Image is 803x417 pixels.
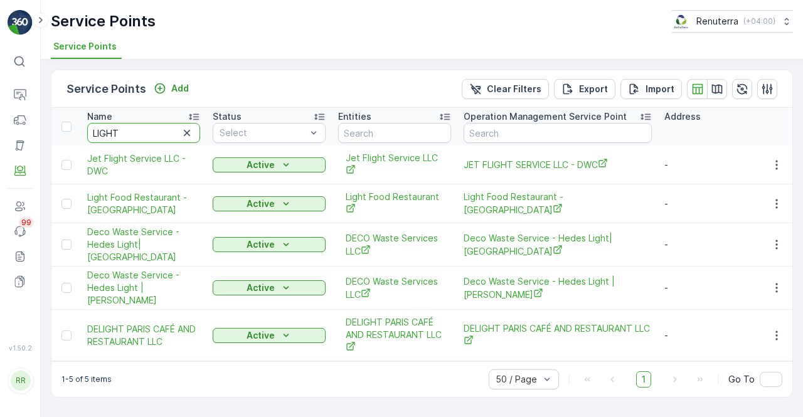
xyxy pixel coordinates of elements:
[87,123,200,143] input: Search
[171,82,189,95] p: Add
[213,196,326,211] button: Active
[213,280,326,295] button: Active
[21,218,31,228] p: 99
[346,152,444,177] a: Jet Flight Service LLC
[346,232,444,258] a: DECO Waste Services LLC
[338,123,451,143] input: Search
[658,267,784,310] td: -
[61,199,72,209] div: Toggle Row Selected
[464,275,652,301] span: Deco Waste Service - Hedes Light | [PERSON_NAME]
[664,110,701,123] p: Address
[620,79,682,99] button: Import
[87,269,200,307] a: Deco Waste Service - Hedes Light | Jabel Ali
[636,371,651,388] span: 1
[213,237,326,252] button: Active
[462,79,549,99] button: Clear Filters
[487,83,541,95] p: Clear Filters
[87,152,200,177] a: Jet Flight Service LLC - DWC
[346,275,444,301] a: DECO Waste Services LLC
[464,123,652,143] input: Search
[658,145,784,184] td: -
[464,110,627,123] p: Operation Management Service Point
[87,191,200,216] a: Light Food Restaurant - Karama
[87,226,200,263] span: Deco Waste Service - Hedes Light| [GEOGRAPHIC_DATA]
[464,322,652,348] a: DELIGHT PARIS CAFÉ AND RESTAURANT LLC
[464,158,652,171] a: JET FLIGHT SERVICE LLC - DWC
[338,110,371,123] p: Entities
[743,16,775,26] p: ( +04:00 )
[87,226,200,263] a: Deco Waste Service - Hedes Light| Sheikh Zayed Road
[87,191,200,216] span: Light Food Restaurant - [GEOGRAPHIC_DATA]
[658,184,784,223] td: -
[51,11,156,31] p: Service Points
[646,83,674,95] p: Import
[66,80,146,98] p: Service Points
[149,81,194,96] button: Add
[247,198,275,210] p: Active
[464,191,652,216] span: Light Food Restaurant - [GEOGRAPHIC_DATA]
[247,159,275,171] p: Active
[61,283,72,293] div: Toggle Row Selected
[87,269,200,307] span: Deco Waste Service - Hedes Light | [PERSON_NAME]
[8,344,33,352] span: v 1.50.2
[61,330,72,340] div: Toggle Row Selected
[61,240,72,250] div: Toggle Row Selected
[8,219,33,244] a: 99
[464,232,652,258] a: Deco Waste Service - Hedes Light| Sheikh Zayed Road
[658,223,784,267] td: -
[8,10,33,35] img: logo
[8,354,33,407] button: RR
[220,127,306,139] p: Select
[672,14,691,28] img: Screenshot_2024-07-26_at_13.33.01.png
[672,10,793,33] button: Renuterra(+04:00)
[247,282,275,294] p: Active
[61,374,112,384] p: 1-5 of 5 items
[696,15,738,28] p: Renuterra
[213,110,242,123] p: Status
[87,323,200,348] a: DELIGHT PARIS CAFÉ AND RESTAURANT LLC
[247,238,275,251] p: Active
[53,40,117,53] span: Service Points
[464,232,652,258] span: Deco Waste Service - Hedes Light| [GEOGRAPHIC_DATA]
[87,110,112,123] p: Name
[464,191,652,216] a: Light Food Restaurant - Karama
[213,157,326,172] button: Active
[11,371,31,391] div: RR
[554,79,615,99] button: Export
[579,83,608,95] p: Export
[658,310,784,361] td: -
[213,328,326,343] button: Active
[247,329,275,342] p: Active
[346,191,444,216] a: Light Food Restaurant
[464,275,652,301] a: Deco Waste Service - Hedes Light | Jabel Ali
[346,316,444,354] a: DELIGHT PARIS CAFÉ AND RESTAURANT LLC
[61,160,72,170] div: Toggle Row Selected
[728,373,755,386] span: Go To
